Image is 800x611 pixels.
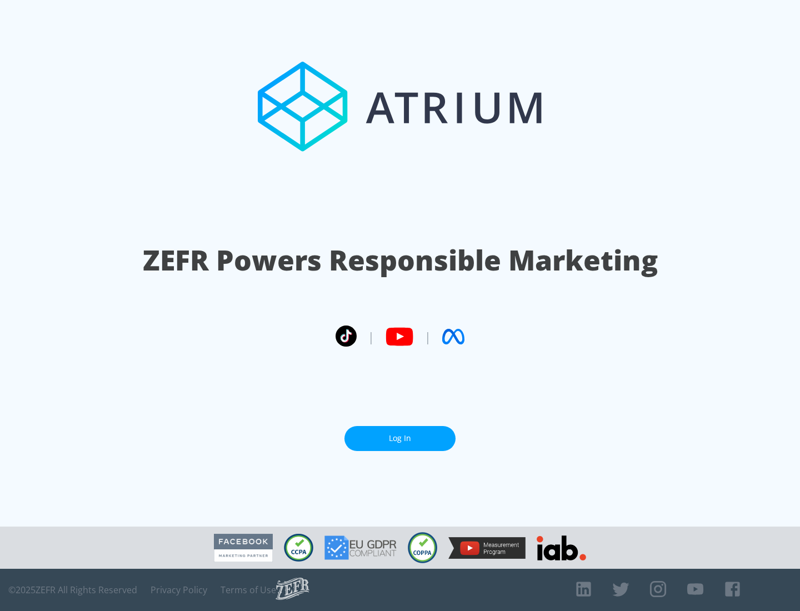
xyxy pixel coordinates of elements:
img: COPPA Compliant [408,532,437,563]
a: Terms of Use [221,584,276,595]
img: GDPR Compliant [324,535,397,560]
a: Privacy Policy [151,584,207,595]
span: | [424,328,431,345]
a: Log In [344,426,456,451]
span: © 2025 ZEFR All Rights Reserved [8,584,137,595]
img: IAB [537,535,586,560]
h1: ZEFR Powers Responsible Marketing [143,241,658,279]
img: CCPA Compliant [284,534,313,562]
img: Facebook Marketing Partner [214,534,273,562]
span: | [368,328,374,345]
img: YouTube Measurement Program [448,537,526,559]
